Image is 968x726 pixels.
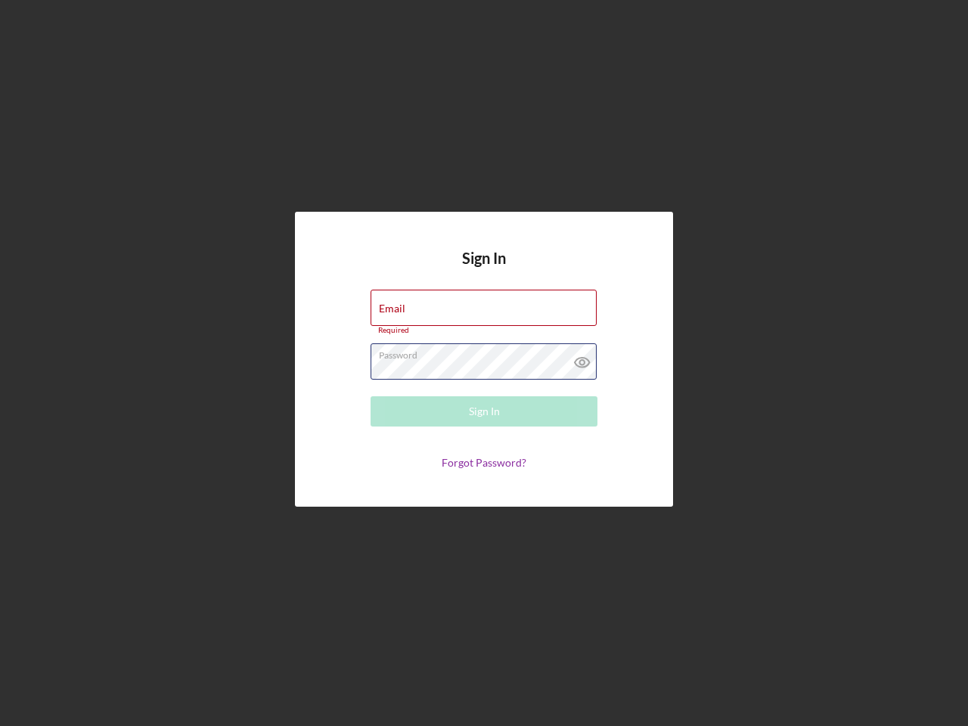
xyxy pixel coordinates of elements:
label: Password [379,344,597,361]
h4: Sign In [462,250,506,290]
label: Email [379,302,405,315]
div: Required [371,326,597,335]
button: Sign In [371,396,597,427]
div: Sign In [469,396,500,427]
a: Forgot Password? [442,456,526,469]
